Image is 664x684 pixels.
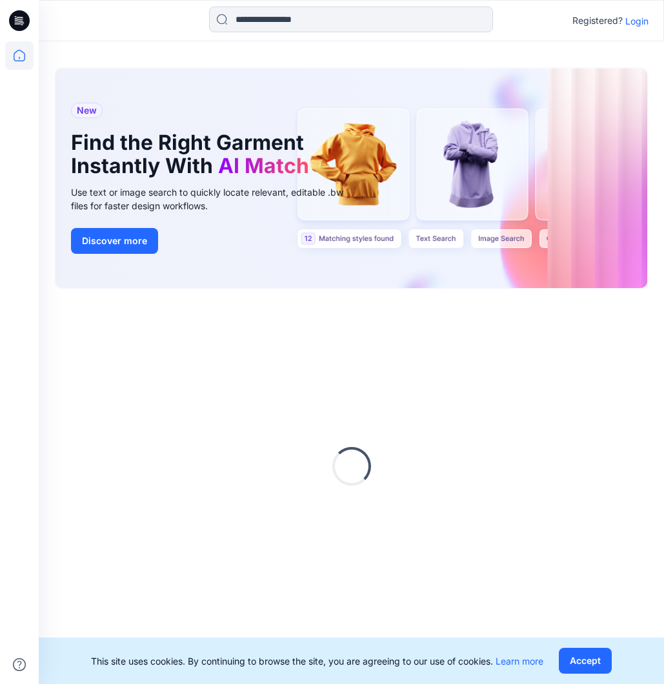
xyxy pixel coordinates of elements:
[625,14,649,28] p: Login
[218,153,309,178] span: AI Match
[572,13,623,28] p: Registered?
[496,656,543,667] a: Learn more
[71,228,158,254] button: Discover more
[559,648,612,674] button: Accept
[71,185,361,212] div: Use text or image search to quickly locate relevant, editable .bw files for faster design workflows.
[77,103,97,118] span: New
[91,654,543,668] p: This site uses cookies. By continuing to browse the site, you are agreeing to our use of cookies.
[71,131,342,178] h1: Find the Right Garment Instantly With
